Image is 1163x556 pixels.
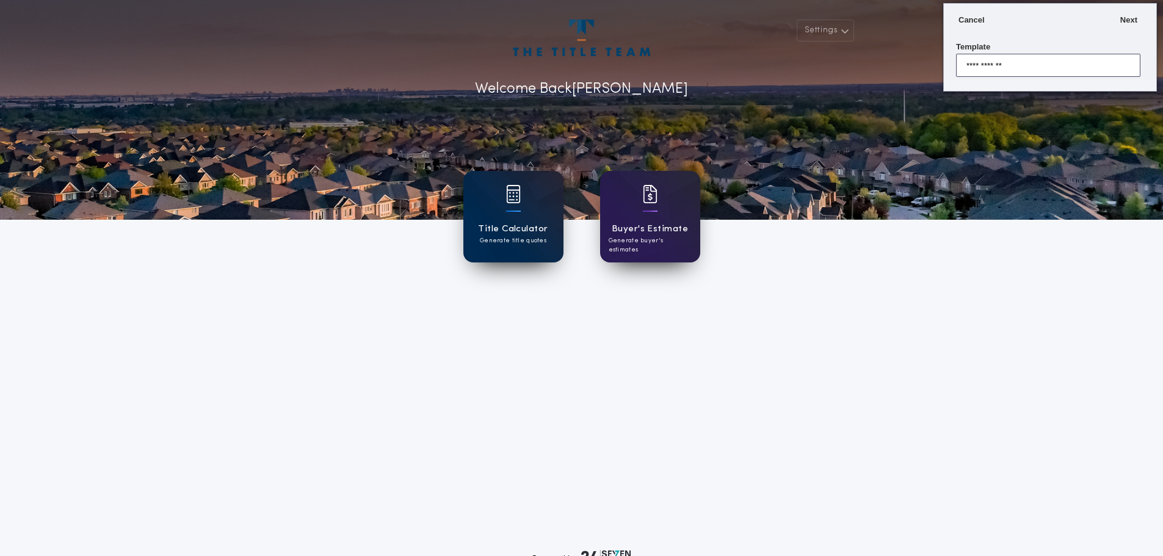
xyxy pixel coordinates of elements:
[797,20,854,42] button: Settings
[506,185,521,203] img: card icon
[463,171,563,262] a: card iconTitle CalculatorGenerate title quotes
[478,222,548,236] h1: Title Calculator
[480,236,546,245] p: Generate title quotes
[643,185,658,203] img: card icon
[600,171,700,262] a: card iconBuyer's EstimateGenerate buyer's estimates
[612,222,688,236] h1: Buyer's Estimate
[475,78,688,100] p: Welcome Back [PERSON_NAME]
[513,20,650,56] img: account-logo
[609,236,692,255] p: Generate buyer's estimates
